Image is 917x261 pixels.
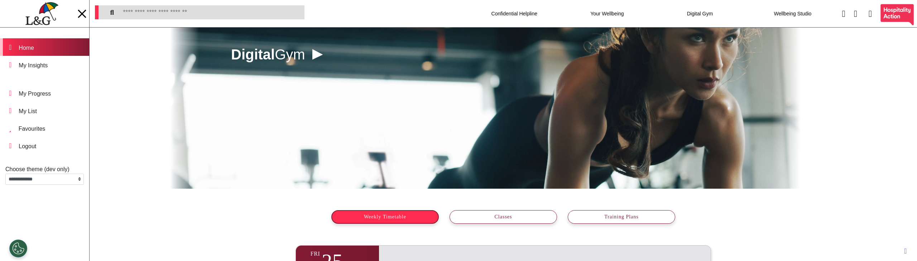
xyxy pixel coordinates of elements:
div: Favourites [19,125,45,133]
div: Choose theme (dev only) [5,165,84,174]
div: My Insights [19,61,48,70]
div: Home [19,44,34,52]
div: Digital Gym [664,4,736,24]
div: My Progress [19,90,51,98]
button: Open Preferences [9,240,27,257]
div: Gym [231,44,305,65]
span: Fri [311,251,320,257]
div: My List [19,107,37,116]
button: Training Plans [568,210,675,224]
div: Your Wellbeing [571,4,643,24]
strong: Digital [231,47,275,62]
div: Confidential Helpline [479,4,550,24]
button: Weekly Timetable [331,210,439,224]
div: Wellbeing Studio [757,4,829,24]
img: company logo [25,2,58,25]
div: Logout [19,142,36,151]
button: Classes [450,210,557,224]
